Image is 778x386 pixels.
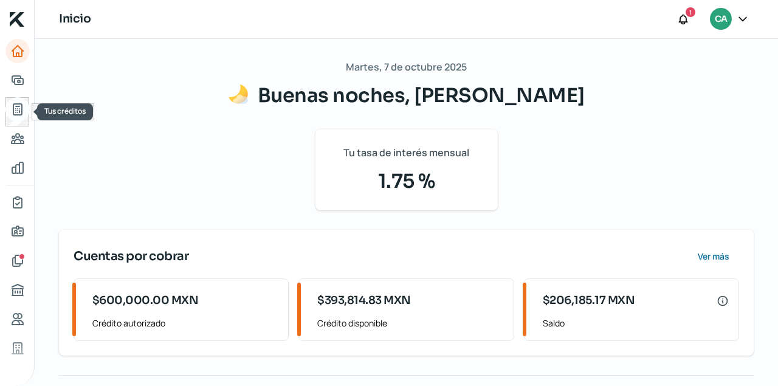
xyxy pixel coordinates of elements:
span: Saldo [543,315,729,331]
a: Tus créditos [5,97,30,122]
a: Adelantar facturas [5,68,30,92]
img: Saludos [229,84,248,104]
h1: Inicio [59,10,91,28]
span: Tu tasa de interés mensual [343,144,469,162]
span: Ver más [698,252,729,261]
span: CA [715,12,727,27]
a: Inicio [5,39,30,63]
a: Buró de crédito [5,278,30,302]
a: Referencias [5,307,30,331]
a: Mis finanzas [5,156,30,180]
span: 1.75 % [330,167,483,196]
span: Cuentas por cobrar [74,247,188,266]
a: Pago a proveedores [5,126,30,151]
a: Industria [5,336,30,360]
span: 1 [689,7,692,18]
a: Mi contrato [5,190,30,215]
a: Información general [5,219,30,244]
a: Documentos [5,249,30,273]
span: Crédito autorizado [92,315,278,331]
span: $600,000.00 MXN [92,292,199,309]
span: Martes, 7 de octubre 2025 [346,58,467,76]
span: Crédito disponible [317,315,503,331]
button: Ver más [687,244,739,269]
span: $206,185.17 MXN [543,292,635,309]
span: Tus créditos [44,106,86,116]
span: $393,814.83 MXN [317,292,411,309]
span: Buenas noches, [PERSON_NAME] [258,83,585,108]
